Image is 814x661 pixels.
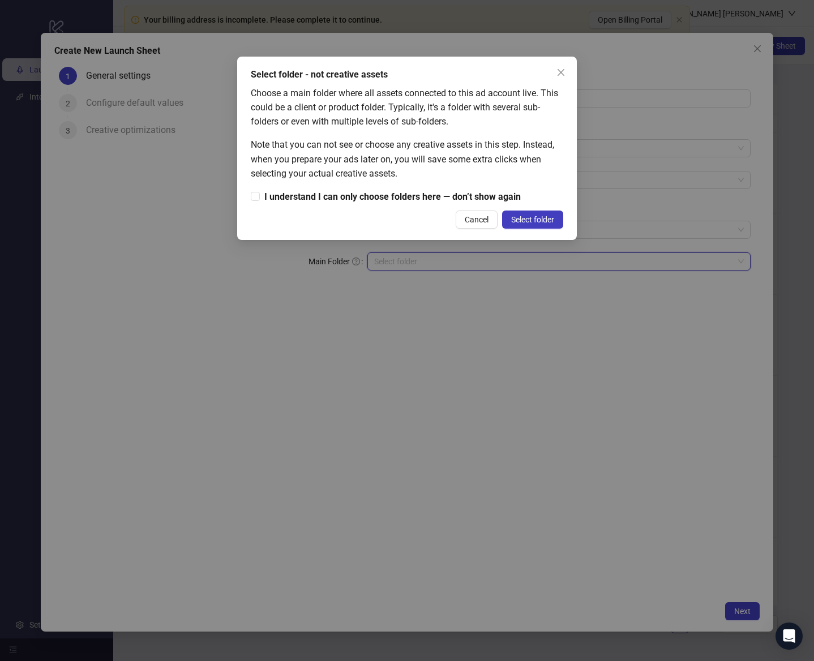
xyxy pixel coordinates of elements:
[465,215,489,224] span: Cancel
[456,211,498,229] button: Cancel
[502,211,563,229] button: Select folder
[260,190,525,204] span: I understand I can only choose folders here — don’t show again
[556,68,565,77] span: close
[251,68,563,81] div: Select folder - not creative assets
[511,215,554,224] span: Select folder
[251,138,563,180] div: Note that you can not see or choose any creative assets in this step. Instead, when you prepare y...
[552,63,570,81] button: Close
[251,86,563,128] div: Choose a main folder where all assets connected to this ad account live. This could be a client o...
[776,623,803,650] div: Open Intercom Messenger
